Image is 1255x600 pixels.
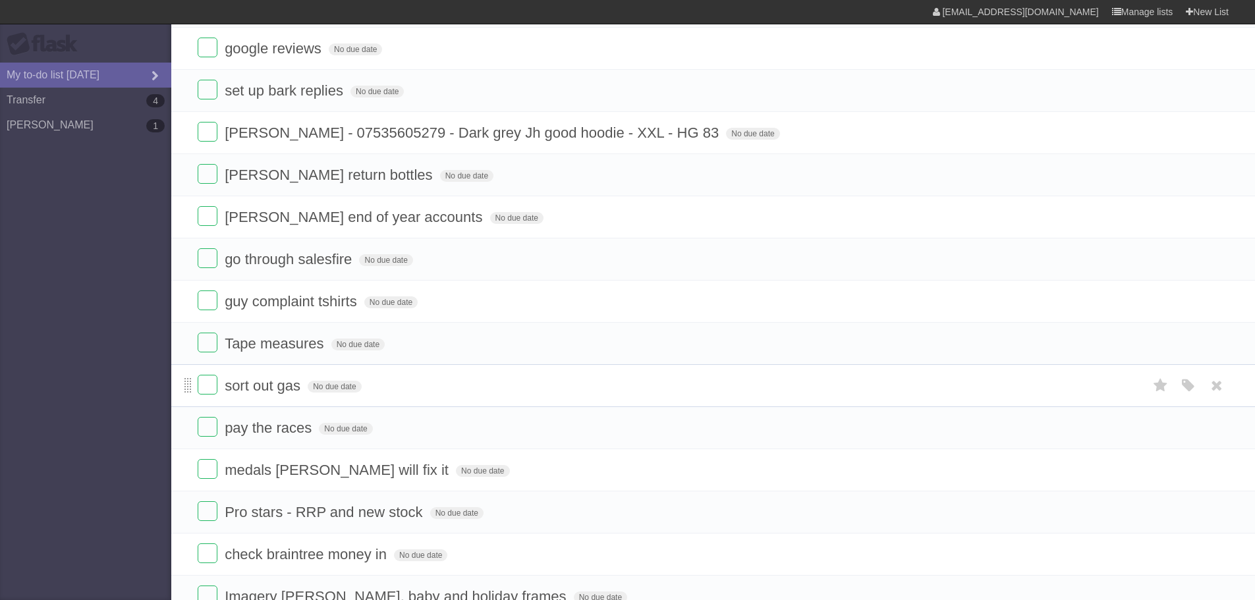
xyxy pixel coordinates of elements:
label: Done [198,459,217,479]
span: No due date [430,507,484,519]
span: No due date [726,128,779,140]
label: Done [198,290,217,310]
label: Done [198,164,217,184]
b: 4 [146,94,165,107]
label: Done [198,38,217,57]
label: Done [198,333,217,352]
b: 1 [146,119,165,132]
span: sort out gas [225,377,304,394]
span: medals [PERSON_NAME] will fix it [225,462,452,478]
span: [PERSON_NAME] end of year accounts [225,209,486,225]
label: Done [198,501,217,521]
span: go through salesfire [225,251,355,267]
span: No due date [350,86,404,97]
label: Done [198,248,217,268]
div: Flask [7,32,86,56]
label: Done [198,417,217,437]
span: guy complaint tshirts [225,293,360,310]
span: pay the races [225,420,315,436]
label: Done [198,375,217,395]
span: No due date [456,465,509,477]
span: Pro stars - RRP and new stock [225,504,426,520]
span: [PERSON_NAME] - 07535605279 - Dark grey Jh good hoodie - XXL - HG 83 [225,124,722,141]
label: Done [198,206,217,226]
span: No due date [394,549,447,561]
label: Done [198,80,217,99]
span: google reviews [225,40,325,57]
span: check braintree money in [225,546,390,562]
label: Done [198,122,217,142]
span: Tape measures [225,335,327,352]
span: set up bark replies [225,82,347,99]
span: No due date [359,254,412,266]
span: No due date [364,296,418,308]
label: Done [198,543,217,563]
span: No due date [440,170,493,182]
span: No due date [490,212,544,224]
span: No due date [308,381,361,393]
span: No due date [331,339,385,350]
span: [PERSON_NAME] return bottles [225,167,435,183]
label: Star task [1148,375,1173,396]
span: No due date [329,43,382,55]
span: No due date [319,423,372,435]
